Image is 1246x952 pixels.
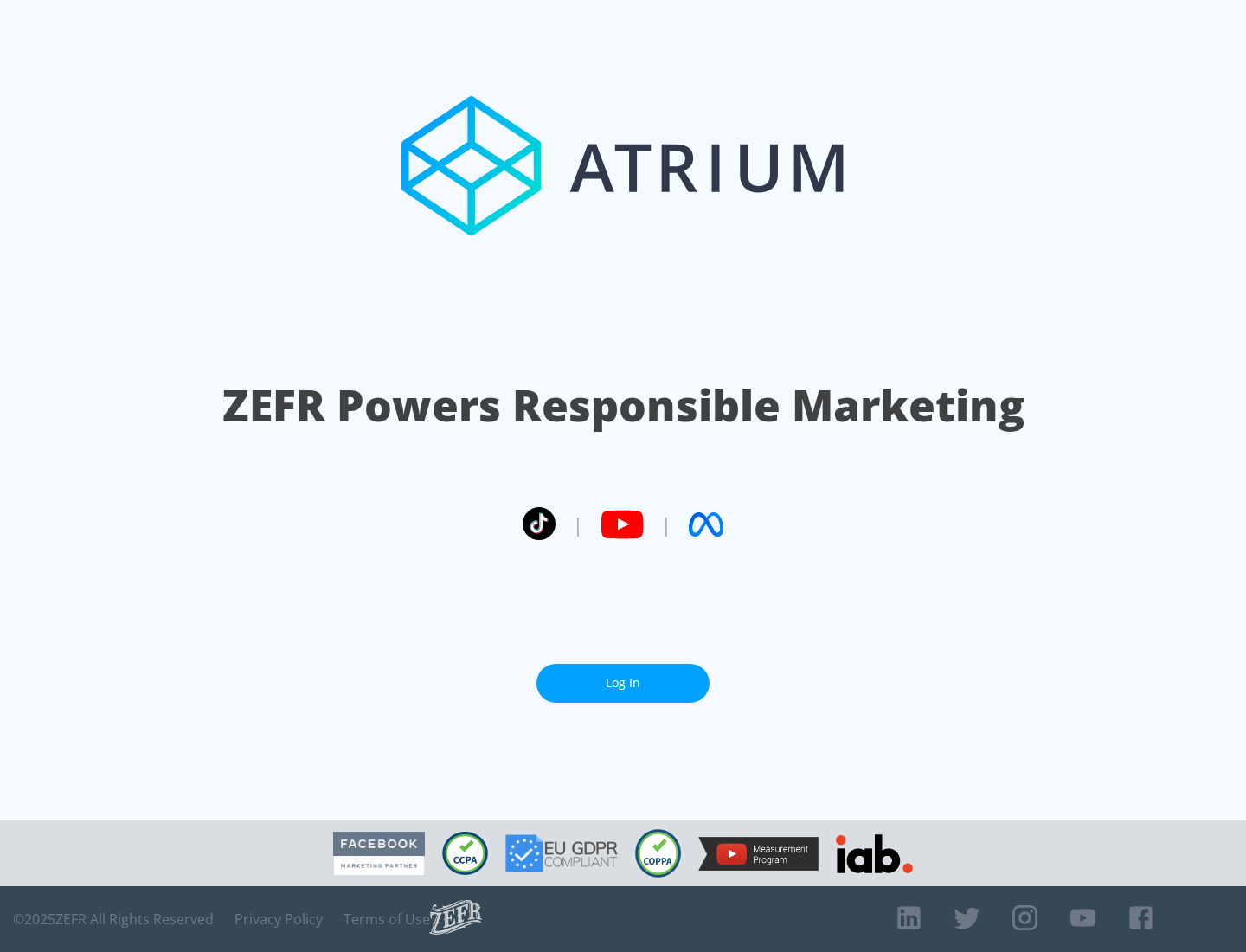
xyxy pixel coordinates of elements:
a: Log In [536,664,710,703]
img: CCPA Compliant [442,832,488,875]
img: IAB [836,834,913,873]
img: COPPA Compliant [635,829,681,878]
h1: ZEFR Powers Responsible Marketing [222,376,1024,435]
span: | [661,511,671,537]
a: Terms of Use [344,910,430,928]
span: | [573,511,583,537]
img: Facebook Marketing Partner [333,832,425,876]
span: © 2025 ZEFR All Rights Reserved [13,910,214,928]
img: GDPR Compliant [505,834,618,872]
img: YouTube Measurement Program [698,837,819,871]
a: Privacy Policy [234,910,323,928]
